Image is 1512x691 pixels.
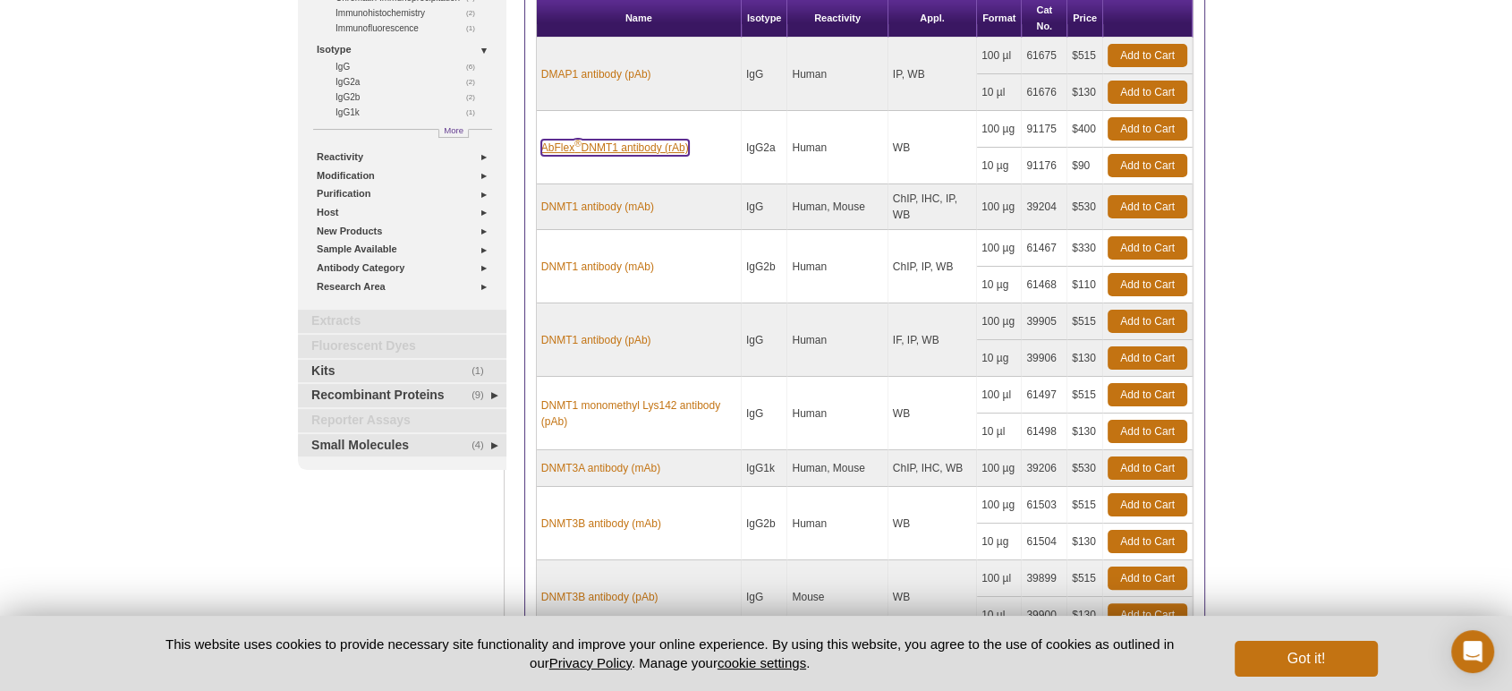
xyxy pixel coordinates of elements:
button: cookie settings [718,655,806,670]
td: $515 [1067,487,1103,524]
a: Add to Cart [1108,603,1187,627]
a: Add to Cart [1108,81,1187,104]
span: (1) [466,105,485,120]
td: 39204 [1022,184,1067,230]
td: 100 µg [977,487,1022,524]
td: 39900 [1022,597,1067,634]
td: Human [787,487,888,560]
td: $130 [1067,524,1103,560]
td: $515 [1067,38,1103,74]
td: $515 [1067,303,1103,340]
a: Antibody Category [317,259,496,277]
div: Open Intercom Messenger [1451,630,1494,673]
span: (2) [466,90,485,105]
td: 100 µl [977,560,1022,597]
a: DNMT1 monomethyl Lys142 antibody (pAb) [541,397,736,430]
td: 100 µg [977,111,1022,148]
td: $130 [1067,340,1103,377]
a: Add to Cart [1108,456,1187,480]
a: (1)Immunofluorescence [336,21,485,36]
td: 100 µg [977,450,1022,487]
td: 10 µg [977,267,1022,303]
a: Modification [317,166,496,185]
td: IgG2a [742,111,788,184]
td: Human, Mouse [787,184,888,230]
td: 61675 [1022,38,1067,74]
a: Host [317,203,496,222]
td: 10 µg [977,340,1022,377]
span: (2) [466,74,485,90]
a: AbFlex®DNMT1 antibody (rAb) [541,140,689,156]
td: IgG [742,560,788,634]
td: 39905 [1022,303,1067,340]
td: 100 µg [977,184,1022,230]
td: IgG1k [742,450,788,487]
a: (1)IgG1k [336,105,485,120]
td: $515 [1067,560,1103,597]
a: Research Area [317,277,496,296]
a: Add to Cart [1108,154,1187,177]
td: 61676 [1022,74,1067,111]
td: 61503 [1022,487,1067,524]
td: 10 µl [977,414,1022,450]
td: IgG2b [742,230,788,303]
td: 10 µl [977,597,1022,634]
a: Extracts [298,310,506,333]
td: $130 [1067,74,1103,111]
td: $130 [1067,414,1103,450]
td: $515 [1067,377,1103,414]
a: Add to Cart [1108,273,1187,296]
td: 10 µg [977,524,1022,560]
td: 61497 [1022,377,1067,414]
td: WB [888,111,977,184]
a: Purification [317,184,496,203]
a: DNMT1 antibody (mAb) [541,259,654,275]
a: (4)Small Molecules [298,434,506,457]
td: 61504 [1022,524,1067,560]
a: More [438,129,469,138]
a: Add to Cart [1108,117,1187,141]
a: Add to Cart [1108,420,1187,443]
a: DNMT1 antibody (pAb) [541,332,651,348]
td: 91176 [1022,148,1067,184]
a: DNMT3B antibody (pAb) [541,589,658,605]
a: DNMT3A antibody (mAb) [541,460,660,476]
a: Privacy Policy [549,655,632,670]
a: Reporter Assays [298,409,506,432]
td: Human [787,38,888,111]
a: DNMT3B antibody (mAb) [541,516,661,532]
a: Reactivity [317,148,496,166]
td: 100 µl [977,38,1022,74]
a: New Products [317,222,496,241]
td: 91175 [1022,111,1067,148]
a: Sample Available [317,240,496,259]
a: DMAP1 antibody (pAb) [541,66,651,82]
a: (2)IgG2b [336,90,485,105]
td: IF, IP, WB [888,303,977,377]
a: (2)IgG2a [336,74,485,90]
td: ChIP, IHC, IP, WB [888,184,977,230]
a: Isotype [317,40,496,59]
td: IP, WB [888,38,977,111]
span: (1) [466,21,485,36]
td: 100 µg [977,230,1022,267]
td: IgG [742,38,788,111]
td: Human [787,111,888,184]
span: (4) [471,434,494,457]
td: Human [787,303,888,377]
td: 100 µl [977,377,1022,414]
td: IgG [742,377,788,450]
td: Human [787,377,888,450]
td: 61468 [1022,267,1067,303]
a: (6)IgG [336,59,485,74]
a: Add to Cart [1108,383,1187,406]
a: DNMT1 antibody (mAb) [541,199,654,215]
span: (6) [466,59,485,74]
td: 39899 [1022,560,1067,597]
a: (9)Recombinant Proteins [298,384,506,407]
td: Mouse [787,560,888,634]
a: Add to Cart [1108,310,1187,333]
a: Add to Cart [1108,44,1187,67]
span: (9) [471,384,494,407]
button: Got it! [1235,641,1378,677]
